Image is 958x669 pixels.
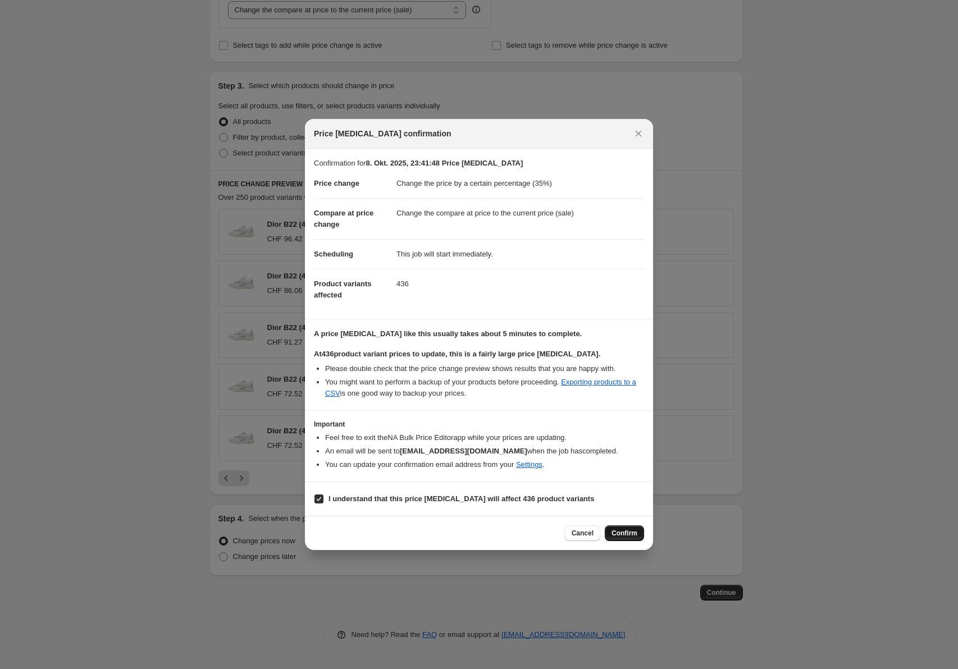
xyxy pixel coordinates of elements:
span: Confirm [612,529,637,538]
a: Exporting products to a CSV [325,378,636,397]
span: Product variants affected [314,279,372,299]
li: You can update your confirmation email address from your . [325,459,644,470]
dd: This job will start immediately. [396,239,644,269]
p: Confirmation for [314,158,644,169]
button: Close [631,126,646,141]
li: An email will be sent to when the job has completed . [325,446,644,457]
button: Confirm [605,525,644,541]
b: A price [MEDICAL_DATA] like this usually takes about 5 minutes to complete. [314,329,582,338]
b: [EMAIL_ADDRESS][DOMAIN_NAME] [400,447,527,455]
b: At 436 product variant prices to update, this is a fairly large price [MEDICAL_DATA]. [314,350,600,358]
h3: Important [314,420,644,429]
span: Cancel [572,529,594,538]
button: Cancel [565,525,600,541]
li: Feel free to exit the NA Bulk Price Editor app while your prices are updating. [325,432,644,443]
span: Compare at price change [314,209,373,228]
li: You might want to perform a backup of your products before proceeding. is one good way to backup ... [325,377,644,399]
span: Price change [314,179,359,187]
dd: Change the compare at price to the current price (sale) [396,198,644,228]
span: Price [MEDICAL_DATA] confirmation [314,128,451,139]
dd: 436 [396,269,644,299]
a: Settings [516,460,542,469]
b: 8. Okt. 2025, 23:41:48 Price [MEDICAL_DATA] [366,159,523,167]
li: Please double check that the price change preview shows results that you are happy with. [325,363,644,374]
span: Scheduling [314,250,353,258]
dd: Change the price by a certain percentage (35%) [396,169,644,198]
b: I understand that this price [MEDICAL_DATA] will affect 436 product variants [329,494,594,503]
